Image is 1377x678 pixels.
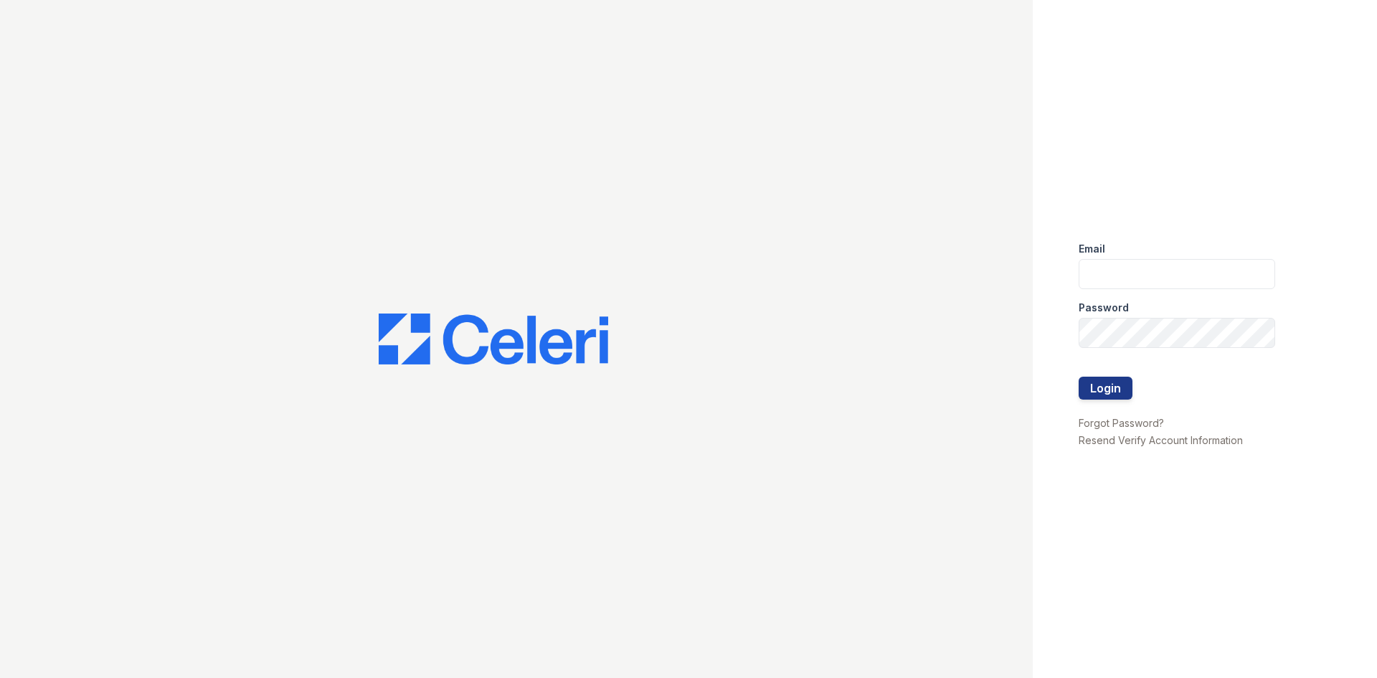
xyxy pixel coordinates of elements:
[1079,301,1129,315] label: Password
[1079,242,1105,256] label: Email
[1079,434,1243,446] a: Resend Verify Account Information
[379,314,608,365] img: CE_Logo_Blue-a8612792a0a2168367f1c8372b55b34899dd931a85d93a1a3d3e32e68fde9ad4.png
[1079,417,1164,429] a: Forgot Password?
[1079,377,1132,400] button: Login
